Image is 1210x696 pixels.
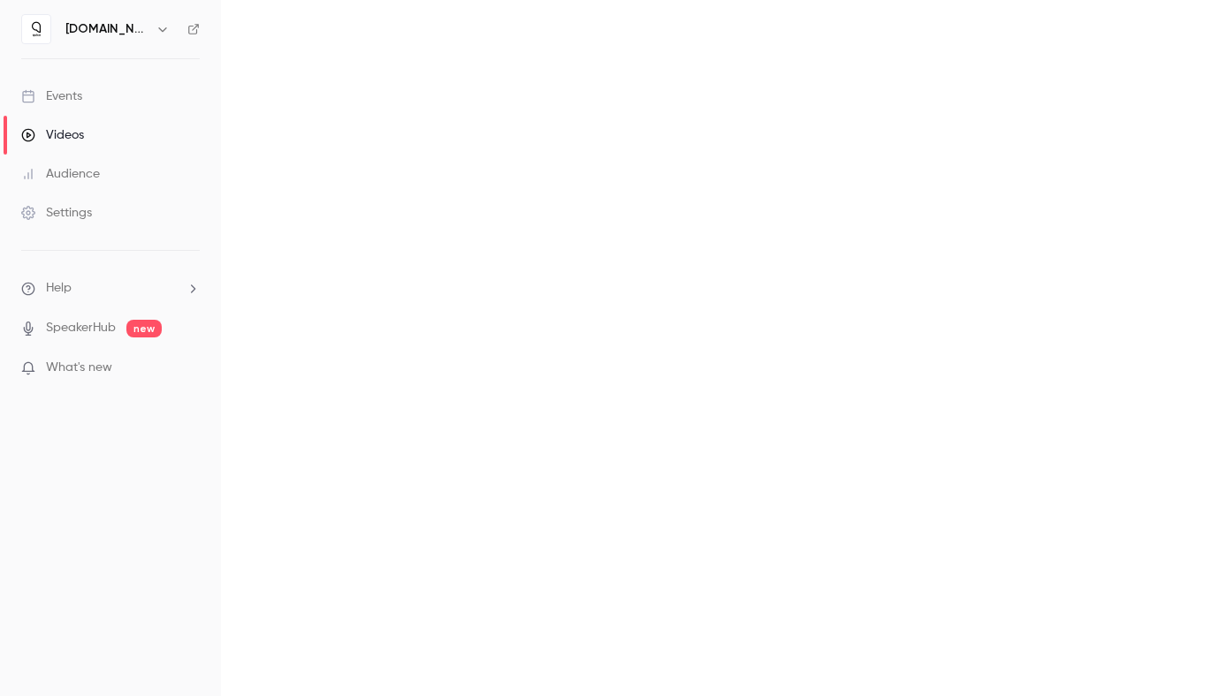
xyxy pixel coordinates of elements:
div: Videos [21,126,84,144]
h6: [DOMAIN_NAME] [65,20,148,38]
img: quico.io [22,15,50,43]
div: Events [21,87,82,105]
span: new [126,320,162,337]
span: What's new [46,359,112,377]
div: Settings [21,204,92,222]
span: Help [46,279,72,298]
li: help-dropdown-opener [21,279,200,298]
a: SpeakerHub [46,319,116,337]
div: Audience [21,165,100,183]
